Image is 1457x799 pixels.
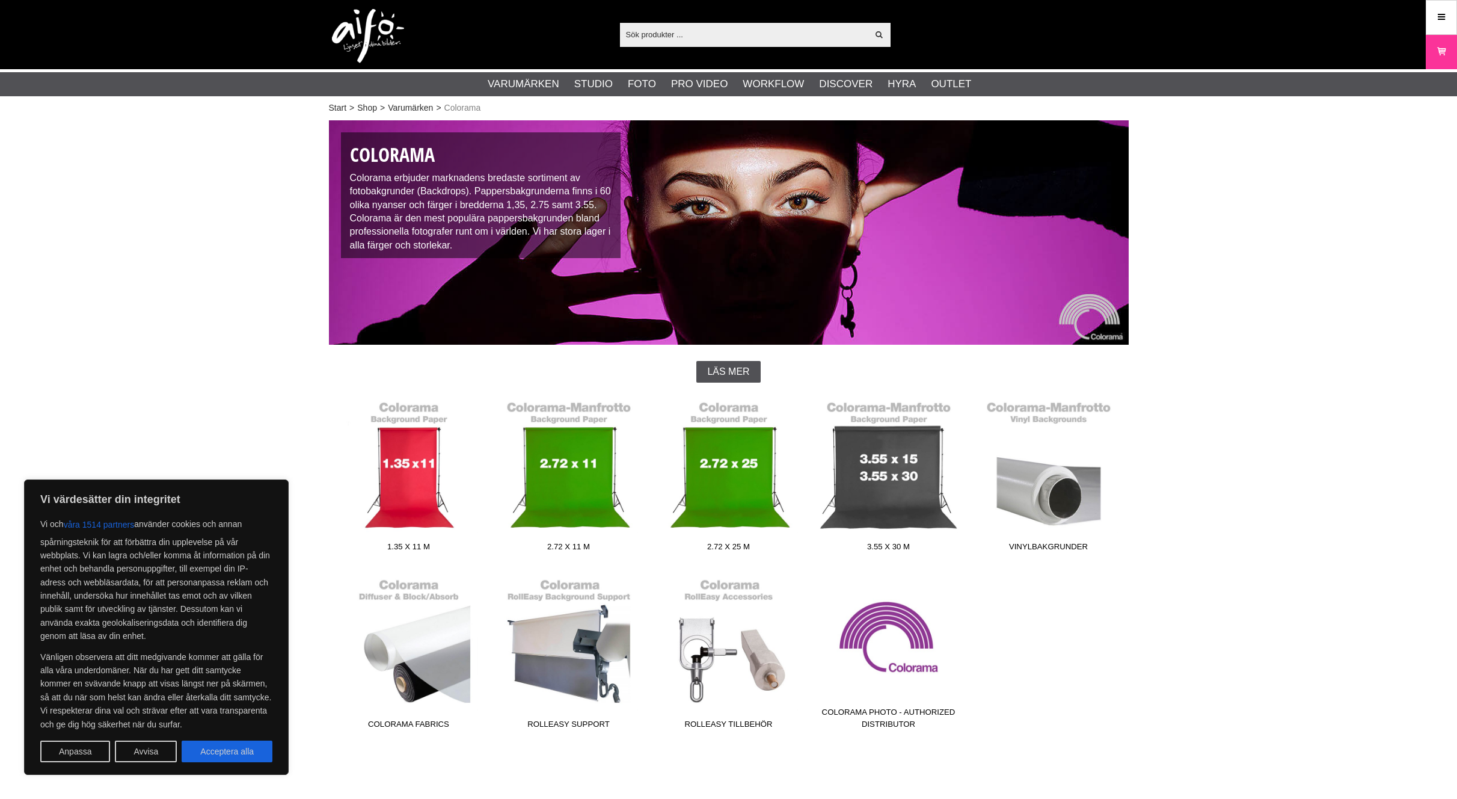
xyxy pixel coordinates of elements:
span: Colorama Photo - Authorized Distributor [809,706,969,735]
a: Workflow [743,76,804,92]
a: Pro Video [671,76,728,92]
button: våra 1514 partners [64,514,135,535]
p: Vi och använder cookies och annan spårningsteknik för att förbättra din upplevelse på vår webbpla... [40,514,272,643]
a: Start [329,102,347,114]
span: RollEasy Tillbehör [649,718,809,735]
a: Foto [628,76,656,92]
span: 1.35 x 11 m [329,541,489,557]
span: > [380,102,385,114]
button: Anpassa [40,741,110,762]
a: 3.55 x 30 m [809,395,969,557]
a: Colorama Photo - Authorized Distributor [809,572,969,735]
a: Studio [574,76,613,92]
a: Hyra [888,76,916,92]
a: Colorama Fabrics [329,572,489,735]
div: Colorama erbjuder marknadens bredaste sortiment av fotobakgrunder (Backdrops). Pappersbakgrundern... [341,132,621,258]
a: Outlet [931,76,971,92]
div: Vi värdesätter din integritet [24,480,289,775]
a: Vinylbakgrunder [969,395,1129,557]
img: logo.png [332,9,404,63]
span: RollEasy Support [489,718,649,735]
span: 2.72 x 11 m [489,541,649,557]
span: 2.72 x 25 m [649,541,809,557]
p: Vi värdesätter din integritet [40,492,272,507]
span: > [349,102,354,114]
p: Vänligen observera att ditt medgivande kommer att gälla för alla våra underdomäner. När du har ge... [40,650,272,731]
a: RollEasy Tillbehör [649,572,809,735]
a: RollEasy Support [489,572,649,735]
span: Colorama [444,102,481,114]
a: 2.72 x 11 m [489,395,649,557]
a: Shop [357,102,377,114]
span: Colorama Fabrics [329,718,489,735]
img: Colorama Fotobakgrunder [329,120,1129,345]
a: Varumärken [488,76,559,92]
button: Acceptera alla [182,741,272,762]
span: 3.55 x 30 m [809,541,969,557]
a: Varumärken [388,102,433,114]
button: Avvisa [115,741,177,762]
a: 1.35 x 11 m [329,395,489,557]
a: Discover [819,76,873,92]
span: Vinylbakgrunder [969,541,1129,557]
h1: Colorama [350,141,612,168]
span: Läs mer [707,366,749,377]
input: Sök produkter ... [620,25,868,43]
a: 2.72 x 25 m [649,395,809,557]
span: > [436,102,441,114]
